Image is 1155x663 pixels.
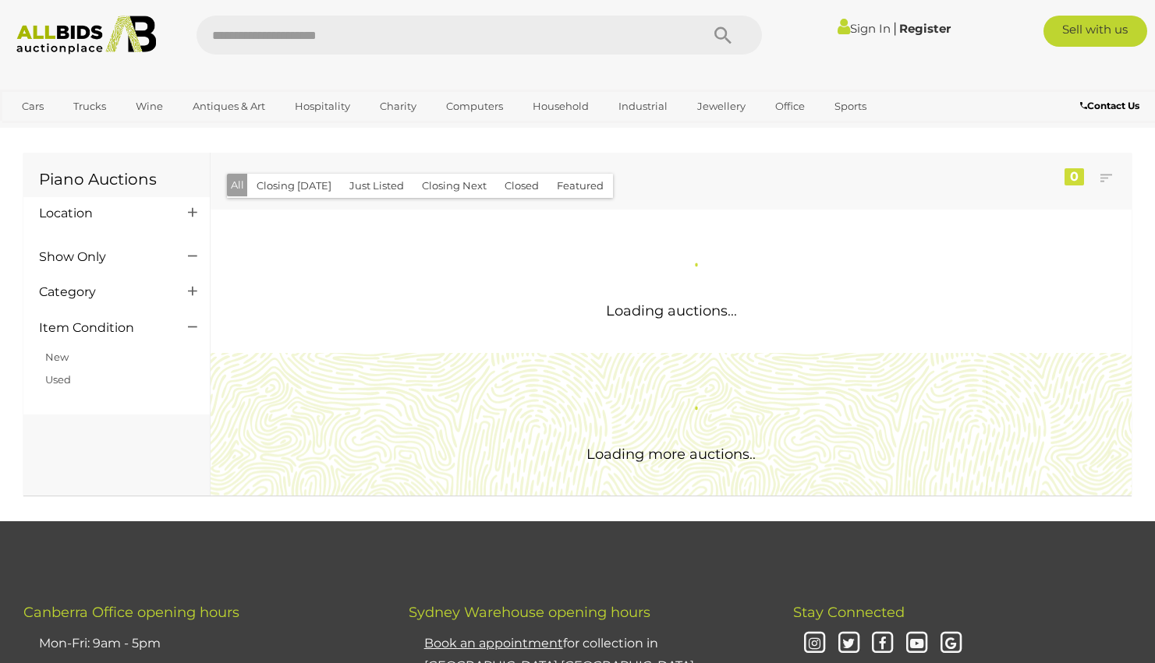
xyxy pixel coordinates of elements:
a: New [45,351,69,363]
i: Youtube [903,630,930,658]
b: Contact Us [1080,100,1139,111]
i: Instagram [801,630,828,658]
a: Hospitality [285,93,360,119]
i: Twitter [835,630,863,658]
button: Closing Next [413,174,496,198]
button: All [227,174,248,196]
a: Contact Us [1080,97,1143,115]
span: Loading auctions... [606,302,737,319]
a: Used [45,373,71,386]
a: Household [523,93,599,119]
u: Book an appointment [424,636,563,651]
li: Mon-Fri: 9am - 5pm [35,629,370,659]
a: Antiques & Art [182,93,275,119]
a: Industrial [608,93,678,119]
a: Sports [824,93,877,119]
h1: Piano Auctions [39,171,194,188]
a: Trucks [63,93,116,119]
img: Allbids.com.au [9,16,165,55]
span: | [893,19,897,37]
i: Google [937,630,965,658]
a: [GEOGRAPHIC_DATA] [12,120,143,146]
button: Search [684,16,762,55]
span: Canberra Office opening hours [23,604,239,621]
span: Loading more auctions.. [586,446,756,463]
a: Cars [12,93,54,119]
a: Register [899,21,951,36]
h4: Show Only [39,250,165,264]
a: Computers [436,93,513,119]
button: Closed [495,174,548,198]
button: Just Listed [340,174,413,198]
a: Jewellery [687,93,756,119]
h4: Location [39,206,165,220]
i: Facebook [870,630,897,658]
h4: Category [39,285,165,299]
a: Office [765,93,815,119]
span: Sydney Warehouse opening hours [409,604,650,621]
a: Sell with us [1043,16,1147,47]
button: Closing [DATE] [247,174,341,198]
h4: Item Condition [39,321,165,335]
div: 0 [1065,168,1084,185]
a: Wine [126,93,173,119]
a: Sign In [838,21,891,36]
a: Charity [370,93,427,119]
button: Featured [547,174,613,198]
span: Stay Connected [793,604,905,621]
